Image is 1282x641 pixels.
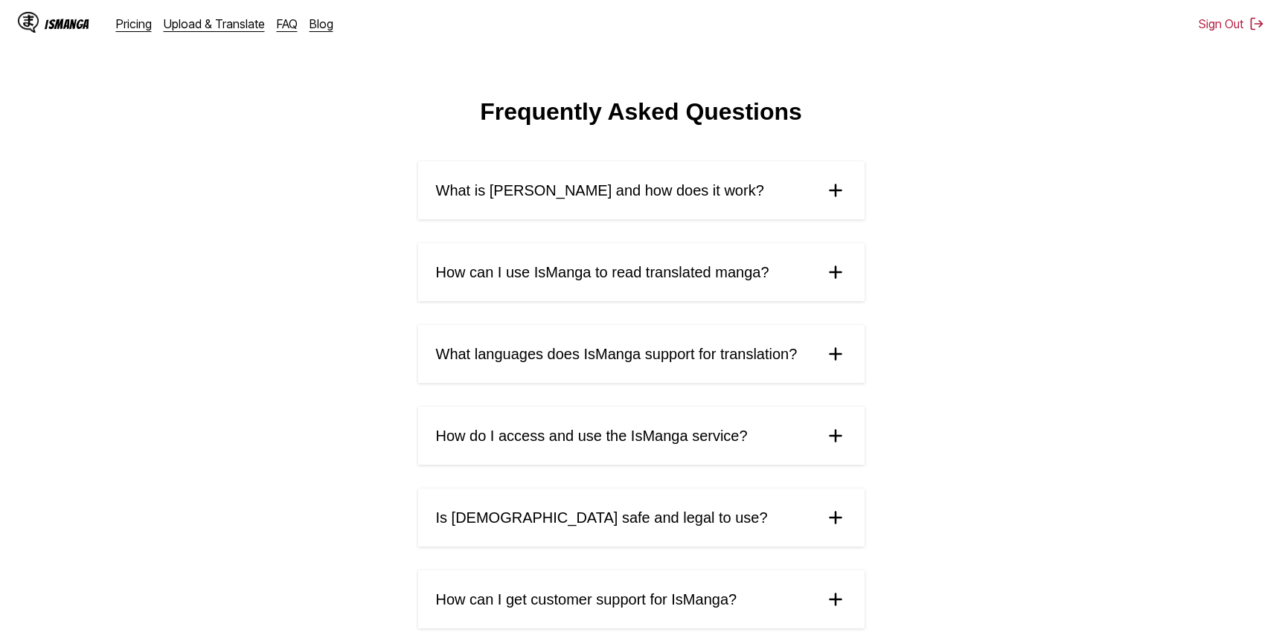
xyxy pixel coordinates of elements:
[164,16,265,31] a: Upload & Translate
[1199,16,1264,31] button: Sign Out
[824,425,847,447] img: plus
[480,98,802,126] h1: Frequently Asked Questions
[1249,16,1264,31] img: Sign out
[277,16,298,31] a: FAQ
[18,12,39,33] img: IsManga Logo
[436,591,737,608] span: How can I get customer support for IsManga?
[418,570,865,628] summary: How can I get customer support for IsManga?
[418,407,865,465] summary: How do I access and use the IsManga service?
[824,588,847,611] img: plus
[824,343,847,365] img: plus
[418,243,865,301] summary: How can I use IsManga to read translated manga?
[436,182,764,199] span: What is [PERSON_NAME] and how does it work?
[310,16,333,31] a: Blog
[45,17,89,31] div: IsManga
[436,428,748,445] span: How do I access and use the IsManga service?
[418,161,865,219] summary: What is [PERSON_NAME] and how does it work?
[436,346,798,363] span: What languages does IsManga support for translation?
[436,509,768,526] span: Is [DEMOGRAPHIC_DATA] safe and legal to use?
[824,506,847,529] img: plus
[418,325,865,383] summary: What languages does IsManga support for translation?
[436,264,769,281] span: How can I use IsManga to read translated manga?
[18,12,116,36] a: IsManga LogoIsManga
[418,489,865,547] summary: Is [DEMOGRAPHIC_DATA] safe and legal to use?
[116,16,152,31] a: Pricing
[824,179,847,202] img: plus
[824,261,847,283] img: plus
